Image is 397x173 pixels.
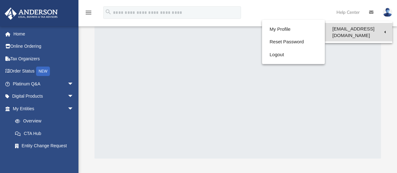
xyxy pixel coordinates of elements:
[9,115,83,127] a: Overview
[67,78,80,90] span: arrow_drop_down
[36,67,50,76] div: NEW
[4,40,83,53] a: Online Ordering
[9,140,83,152] a: Entity Change Request
[262,35,325,48] a: Reset Password
[4,78,83,90] a: Platinum Q&Aarrow_drop_down
[67,102,80,115] span: arrow_drop_down
[67,90,80,103] span: arrow_drop_down
[4,102,83,115] a: My Entitiesarrow_drop_down
[4,28,83,40] a: Home
[3,8,60,20] img: Anderson Advisors Platinum Portal
[9,127,83,140] a: CTA Hub
[383,8,392,17] img: User Pic
[262,23,325,36] a: My Profile
[4,65,83,78] a: Order StatusNEW
[105,8,112,15] i: search
[85,9,92,16] i: menu
[4,52,83,65] a: Tax Organizers
[262,48,325,61] a: Logout
[325,23,392,41] a: [EMAIL_ADDRESS][DOMAIN_NAME]
[4,90,83,103] a: Digital Productsarrow_drop_down
[85,12,92,16] a: menu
